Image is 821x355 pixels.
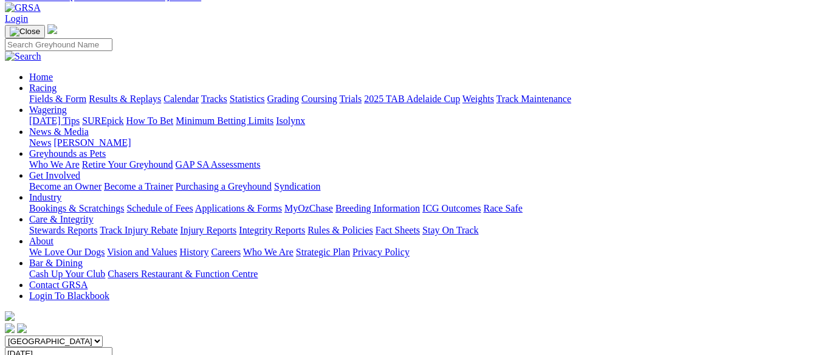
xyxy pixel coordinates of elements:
[352,247,410,257] a: Privacy Policy
[29,225,816,236] div: Care & Integrity
[29,280,88,290] a: Contact GRSA
[29,94,816,105] div: Racing
[5,2,41,13] img: GRSA
[296,247,350,257] a: Strategic Plan
[29,236,53,246] a: About
[82,115,123,126] a: SUREpick
[82,159,173,170] a: Retire Your Greyhound
[176,159,261,170] a: GAP SA Assessments
[307,225,373,235] a: Rules & Policies
[29,159,816,170] div: Greyhounds as Pets
[29,291,109,301] a: Login To Blackbook
[29,159,80,170] a: Who We Are
[5,51,41,62] img: Search
[239,225,305,235] a: Integrity Reports
[422,203,481,213] a: ICG Outcomes
[126,115,174,126] a: How To Bet
[211,247,241,257] a: Careers
[29,192,61,202] a: Industry
[483,203,522,213] a: Race Safe
[267,94,299,104] a: Grading
[29,203,124,213] a: Bookings & Scratchings
[180,225,236,235] a: Injury Reports
[29,247,816,258] div: About
[29,181,101,191] a: Become an Owner
[339,94,362,104] a: Trials
[108,269,258,279] a: Chasers Restaurant & Function Centre
[496,94,571,104] a: Track Maintenance
[301,94,337,104] a: Coursing
[29,269,105,279] a: Cash Up Your Club
[176,115,273,126] a: Minimum Betting Limits
[29,225,97,235] a: Stewards Reports
[29,137,816,148] div: News & Media
[29,105,67,115] a: Wagering
[5,25,45,38] button: Toggle navigation
[176,181,272,191] a: Purchasing a Greyhound
[29,203,816,214] div: Industry
[276,115,305,126] a: Isolynx
[5,323,15,333] img: facebook.svg
[274,181,320,191] a: Syndication
[104,181,173,191] a: Become a Trainer
[89,94,161,104] a: Results & Replays
[5,38,112,51] input: Search
[107,247,177,257] a: Vision and Values
[29,94,86,104] a: Fields & Form
[29,72,53,82] a: Home
[29,269,816,280] div: Bar & Dining
[243,247,294,257] a: Who We Are
[462,94,494,104] a: Weights
[284,203,333,213] a: MyOzChase
[29,115,816,126] div: Wagering
[163,94,199,104] a: Calendar
[29,181,816,192] div: Get Involved
[29,126,89,137] a: News & Media
[53,137,131,148] a: [PERSON_NAME]
[230,94,265,104] a: Statistics
[47,24,57,34] img: logo-grsa-white.png
[364,94,460,104] a: 2025 TAB Adelaide Cup
[179,247,208,257] a: History
[17,323,27,333] img: twitter.svg
[29,148,106,159] a: Greyhounds as Pets
[422,225,478,235] a: Stay On Track
[29,214,94,224] a: Care & Integrity
[10,27,40,36] img: Close
[5,13,28,24] a: Login
[29,115,80,126] a: [DATE] Tips
[29,258,83,268] a: Bar & Dining
[29,83,57,93] a: Racing
[5,311,15,321] img: logo-grsa-white.png
[29,247,105,257] a: We Love Our Dogs
[29,170,80,181] a: Get Involved
[201,94,227,104] a: Tracks
[376,225,420,235] a: Fact Sheets
[126,203,193,213] a: Schedule of Fees
[100,225,177,235] a: Track Injury Rebate
[29,137,51,148] a: News
[195,203,282,213] a: Applications & Forms
[335,203,420,213] a: Breeding Information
